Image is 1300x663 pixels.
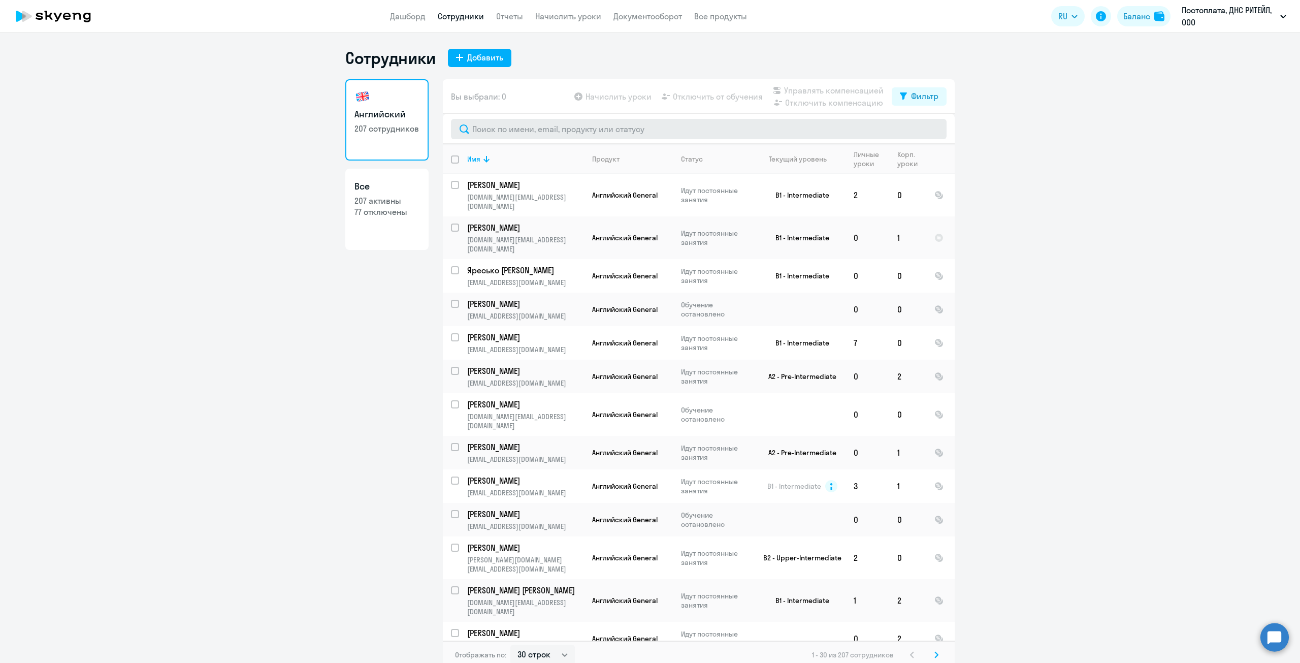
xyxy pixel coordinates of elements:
div: Корп. уроки [897,150,919,168]
div: Добавить [467,51,503,64]
span: Отображать по: [455,650,506,659]
div: Продукт [592,154,620,164]
a: [PERSON_NAME] [467,332,583,343]
span: Английский General [592,448,658,457]
p: [PERSON_NAME] [PERSON_NAME] [467,585,582,596]
a: [PERSON_NAME] [467,179,583,191]
p: [EMAIL_ADDRESS][DOMAIN_NAME] [467,378,583,388]
p: Яреcько [PERSON_NAME] [467,265,582,276]
h3: Все [354,180,419,193]
span: Английский General [592,596,658,605]
button: Добавить [448,49,511,67]
td: 0 [889,293,926,326]
a: Все продукты [694,11,747,21]
div: Корп. уроки [897,150,926,168]
a: Дашборд [390,11,426,21]
div: Баланс [1123,10,1150,22]
p: [PERSON_NAME] [467,179,582,191]
p: Обучение остановлено [681,405,751,424]
p: [DOMAIN_NAME][EMAIL_ADDRESS][DOMAIN_NAME] [467,598,583,616]
p: [EMAIL_ADDRESS][DOMAIN_NAME] [467,455,583,464]
input: Поиск по имени, email, продукту или статусу [451,119,947,139]
td: 1 [889,216,926,259]
td: 0 [889,393,926,436]
p: [PERSON_NAME] [467,542,582,553]
td: 1 [889,469,926,503]
td: 0 [889,326,926,360]
a: [PERSON_NAME] [PERSON_NAME] [467,585,583,596]
a: Начислить уроки [535,11,601,21]
p: [PERSON_NAME] [467,298,582,309]
span: Английский General [592,634,658,643]
td: 0 [846,293,889,326]
span: 1 - 30 из 207 сотрудников [812,650,894,659]
p: Идут постоянные занятия [681,186,751,204]
a: [PERSON_NAME] [467,399,583,410]
a: [PERSON_NAME] [467,627,583,639]
td: 0 [846,436,889,469]
span: Английский General [592,410,658,419]
td: B1 - Intermediate [751,259,846,293]
span: Английский General [592,482,658,491]
td: 2 [846,174,889,216]
p: 207 активны [354,195,419,206]
td: 0 [846,503,889,536]
td: 0 [889,174,926,216]
div: Фильтр [911,90,938,102]
span: Английский General [592,271,658,280]
p: [PERSON_NAME][DOMAIN_NAME][EMAIL_ADDRESS][DOMAIN_NAME] [467,555,583,574]
a: [PERSON_NAME] [467,542,583,553]
td: 0 [889,536,926,579]
td: 0 [889,259,926,293]
p: [PERSON_NAME] [467,509,582,520]
p: Идут постоянные занятия [681,229,751,247]
button: Балансbalance [1117,6,1171,26]
a: [PERSON_NAME] [467,298,583,309]
td: 1 [889,436,926,469]
td: 0 [846,393,889,436]
a: [PERSON_NAME] [467,441,583,453]
p: Идут постоянные занятия [681,477,751,495]
img: balance [1154,11,1164,21]
div: Имя [467,154,583,164]
a: Сотрудники [438,11,484,21]
a: Все207 активны77 отключены [345,169,429,250]
img: english [354,88,371,105]
p: [EMAIL_ADDRESS][DOMAIN_NAME] [467,522,583,531]
span: Английский General [592,372,658,381]
p: [PERSON_NAME] [467,475,582,486]
td: B1 - Intermediate [751,216,846,259]
td: 0 [846,360,889,393]
td: 0 [846,259,889,293]
span: B1 - Intermediate [767,482,821,491]
td: 3 [846,469,889,503]
td: 0 [846,622,889,655]
div: Продукт [592,154,672,164]
a: [PERSON_NAME] [467,509,583,520]
button: Фильтр [892,87,947,106]
p: Идут постоянные занятия [681,591,751,610]
p: [EMAIL_ADDRESS][DOMAIN_NAME] [467,488,583,497]
td: 2 [889,622,926,655]
p: [EMAIL_ADDRESS][DOMAIN_NAME] [467,345,583,354]
td: A2 - Pre-Intermediate [751,436,846,469]
h3: Английский [354,108,419,121]
span: Английский General [592,338,658,348]
td: B1 - Intermediate [751,326,846,360]
div: Статус [681,154,751,164]
p: [DOMAIN_NAME][EMAIL_ADDRESS][DOMAIN_NAME] [467,193,583,211]
td: 2 [889,360,926,393]
td: 1 [846,579,889,622]
p: Идут постоянные занятия [681,549,751,567]
p: [PERSON_NAME] [467,365,582,376]
div: Текущий уровень [769,154,827,164]
div: Статус [681,154,703,164]
a: [PERSON_NAME] [467,475,583,486]
h1: Сотрудники [345,48,436,68]
td: 2 [846,536,889,579]
p: 77 отключены [354,206,419,217]
span: RU [1058,10,1067,22]
p: [DOMAIN_NAME][EMAIL_ADDRESS][DOMAIN_NAME] [467,235,583,254]
p: Идут постоянные занятия [681,334,751,352]
td: 0 [889,503,926,536]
